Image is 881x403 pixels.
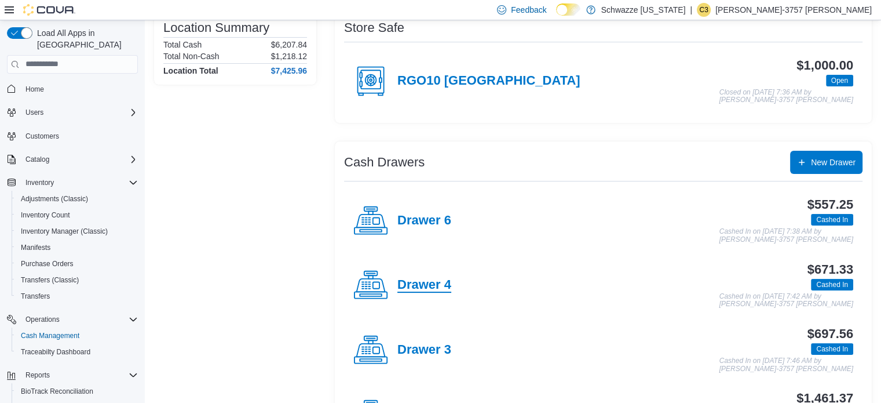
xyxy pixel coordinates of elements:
p: | [690,3,692,17]
span: Customers [21,129,138,143]
div: Christopher-3757 Gonzalez [697,3,711,17]
p: Cashed In on [DATE] 7:42 AM by [PERSON_NAME]-3757 [PERSON_NAME] [719,293,853,308]
h6: Total Non-Cash [163,52,220,61]
span: Adjustments (Classic) [16,192,138,206]
a: Customers [21,129,64,143]
a: Transfers [16,289,54,303]
span: C3 [699,3,708,17]
img: Cova [23,4,75,16]
button: BioTrack Reconciliation [12,383,142,400]
span: Operations [21,313,138,326]
span: Home [25,85,44,94]
span: Adjustments (Classic) [21,194,88,204]
button: Operations [21,313,64,326]
span: Cashed In [811,279,853,291]
button: Users [21,106,48,119]
span: Catalog [25,155,49,164]
button: Cash Management [12,328,142,344]
span: Inventory Count [16,208,138,222]
a: Adjustments (Classic) [16,192,93,206]
button: New Drawer [790,151,862,174]
span: Manifests [16,241,138,255]
span: Open [826,75,853,86]
a: Cash Management [16,329,84,343]
span: BioTrack Reconciliation [16,384,138,398]
button: Transfers (Classic) [12,272,142,288]
h4: Drawer 3 [397,343,451,358]
span: Cashed In [811,214,853,226]
span: BioTrack Reconciliation [21,387,93,396]
span: Cashed In [811,343,853,355]
span: Customers [25,132,59,141]
span: Feedback [511,4,546,16]
button: Transfers [12,288,142,304]
h3: $671.33 [807,263,853,277]
span: Transfers [16,289,138,303]
button: Reports [2,367,142,383]
span: Transfers (Classic) [21,275,79,285]
p: Closed on [DATE] 7:36 AM by [PERSON_NAME]-3757 [PERSON_NAME] [719,89,853,104]
span: Users [25,108,43,117]
span: Reports [25,371,50,380]
h3: $697.56 [807,327,853,341]
button: Operations [2,311,142,328]
button: Inventory Manager (Classic) [12,223,142,239]
span: Users [21,106,138,119]
span: Traceabilty Dashboard [21,347,90,357]
span: Inventory [21,176,138,190]
p: Cashed In on [DATE] 7:46 AM by [PERSON_NAME]-3757 [PERSON_NAME] [719,357,853,373]
a: Inventory Manager (Classic) [16,224,112,238]
h3: $1,000.00 [796,59,853,72]
a: Traceabilty Dashboard [16,345,95,359]
span: Traceabilty Dashboard [16,345,138,359]
span: Catalog [21,153,138,166]
h3: $557.25 [807,198,853,212]
h3: Location Summary [163,21,269,35]
p: $6,207.84 [271,40,307,49]
span: Inventory [25,178,54,187]
span: Cash Management [21,331,79,340]
button: Home [2,81,142,97]
span: Inventory Count [21,210,70,220]
span: Open [831,75,848,86]
span: Home [21,82,138,96]
button: Inventory Count [12,207,142,223]
p: Schwazze [US_STATE] [601,3,686,17]
a: Inventory Count [16,208,75,222]
a: BioTrack Reconciliation [16,384,98,398]
span: Load All Apps in [GEOGRAPHIC_DATA] [32,27,138,50]
a: Purchase Orders [16,257,78,271]
span: Cashed In [816,279,848,290]
h3: Store Safe [344,21,404,35]
span: Purchase Orders [16,257,138,271]
a: Manifests [16,241,55,255]
button: Inventory [2,175,142,191]
h4: Drawer 4 [397,278,451,293]
a: Transfers (Classic) [16,273,83,287]
h4: RGO10 [GEOGRAPHIC_DATA] [397,74,580,89]
button: Catalog [21,153,54,166]
h6: Total Cash [163,40,202,49]
button: Adjustments (Classic) [12,191,142,207]
span: New Drawer [811,157,856,168]
button: Purchase Orders [12,256,142,272]
button: Customers [2,128,142,144]
h4: Drawer 6 [397,213,451,228]
button: Reports [21,368,54,382]
h3: Cash Drawers [344,155,425,169]
span: Cashed In [816,344,848,354]
p: $1,218.12 [271,52,307,61]
span: Inventory Manager (Classic) [16,224,138,238]
span: Operations [25,315,60,324]
span: Transfers (Classic) [16,273,138,287]
button: Users [2,104,142,121]
h4: $7,425.96 [271,66,307,75]
button: Manifests [12,239,142,256]
p: [PERSON_NAME]-3757 [PERSON_NAME] [715,3,872,17]
h4: Location Total [163,66,218,75]
span: Inventory Manager (Classic) [21,227,108,236]
span: Manifests [21,243,50,252]
a: Home [21,82,49,96]
button: Traceabilty Dashboard [12,344,142,360]
span: Reports [21,368,138,382]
